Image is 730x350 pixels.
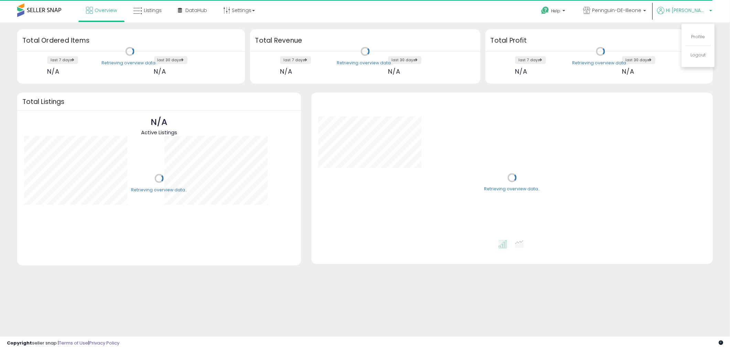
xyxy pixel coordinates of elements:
div: Retrieving overview data.. [484,186,540,192]
div: Retrieving overview data.. [131,187,187,193]
div: Retrieving overview data.. [102,60,158,66]
span: Help [551,8,560,14]
span: Hi [PERSON_NAME] [666,7,707,14]
span: Pennguin-DE-Illeone [592,7,641,14]
span: Listings [144,7,162,14]
span: DataHub [185,7,207,14]
i: Get Help [541,6,549,15]
a: Hi [PERSON_NAME] [657,7,712,22]
a: Profile [691,33,705,40]
div: Retrieving overview data.. [572,60,629,66]
a: Logout [690,52,706,58]
a: Help [536,1,572,22]
div: Retrieving overview data.. [337,60,393,66]
span: Overview [95,7,117,14]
